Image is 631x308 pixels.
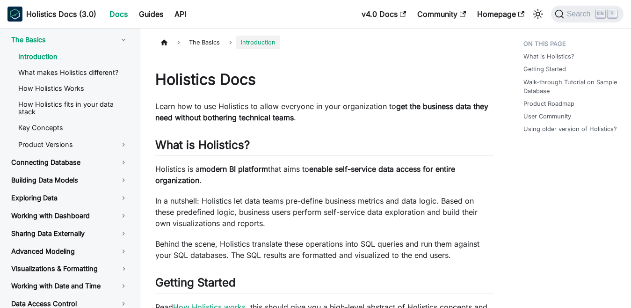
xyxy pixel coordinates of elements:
[523,125,617,133] a: Using older version of Holistics?
[236,36,280,49] span: Introduction
[471,7,530,22] a: Homepage
[11,137,136,153] a: Product Versions
[133,7,169,22] a: Guides
[564,10,596,18] span: Search
[155,36,493,49] nav: Breadcrumbs
[11,66,136,80] a: What makes Holistics different?
[11,121,136,135] a: Key Concepts
[11,81,136,95] a: How Holistics Works
[7,7,96,22] a: HolisticsHolistics Docs (3.0)
[184,36,225,49] span: The Basics
[4,226,136,242] a: Sharing Data Externally
[530,7,545,22] button: Switch between dark and light mode (currently light mode)
[155,195,493,229] p: In a nutshell: Holistics let data teams pre-define business metrics and data logic. Based on thes...
[4,32,136,48] a: The Basics
[412,7,471,22] a: Community
[11,97,136,119] a: How Holistics fits in your data stack
[4,172,136,188] a: Building Data Models
[4,208,136,224] a: Working with Dashboard
[11,50,136,64] a: Introduction
[155,70,493,89] h1: Holistics Docs
[356,7,412,22] a: v4.0 Docs
[7,7,22,22] img: Holistics
[155,276,493,293] h2: Getting Started
[155,138,493,156] h2: What is Holistics?
[523,99,574,108] a: Product Roadmap
[155,238,493,261] p: Behind the scene, Holistics translate these operations into SQL queries and run them against your...
[104,7,133,22] a: Docs
[551,6,624,22] button: Search
[608,9,617,18] kbd: K
[26,8,96,20] b: Holistics Docs (3.0)
[4,278,136,294] a: Working with Date and Time
[523,112,571,121] a: User Community
[4,243,136,259] a: Advanced Modeling
[112,261,136,276] button: Toggle the collapsible sidebar category 'Visualizations & Formatting'
[523,52,574,61] a: What is Holistics?
[4,261,112,276] a: Visualizations & Formatting
[4,154,136,170] a: Connecting Database
[523,65,566,73] a: Getting Started
[169,7,192,22] a: API
[155,101,493,123] p: Learn how to use Holistics to allow everyone in your organization to .
[200,164,268,174] strong: modern BI platform
[523,78,620,95] a: Walk-through Tutorial on Sample Database
[4,190,136,206] a: Exploring Data
[155,163,493,186] p: Holistics is a that aims to .
[155,36,173,49] a: Home page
